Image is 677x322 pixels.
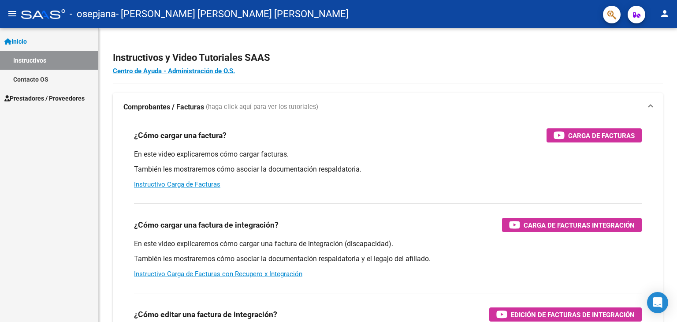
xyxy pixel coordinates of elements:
button: Carga de Facturas Integración [502,218,642,232]
h3: ¿Cómo cargar una factura de integración? [134,219,279,231]
p: También les mostraremos cómo asociar la documentación respaldatoria y el legajo del afiliado. [134,254,642,264]
a: Instructivo Carga de Facturas [134,180,220,188]
button: Carga de Facturas [547,128,642,142]
h3: ¿Cómo cargar una factura? [134,129,227,142]
a: Centro de Ayuda - Administración de O.S. [113,67,235,75]
p: En este video explicaremos cómo cargar una factura de integración (discapacidad). [134,239,642,249]
span: Edición de Facturas de integración [511,309,635,320]
span: (haga click aquí para ver los tutoriales) [206,102,318,112]
mat-expansion-panel-header: Comprobantes / Facturas (haga click aquí para ver los tutoriales) [113,93,663,121]
mat-icon: person [659,8,670,19]
span: - osepjana [70,4,116,24]
span: Inicio [4,37,27,46]
h2: Instructivos y Video Tutoriales SAAS [113,49,663,66]
button: Edición de Facturas de integración [489,307,642,322]
mat-icon: menu [7,8,18,19]
p: En este video explicaremos cómo cargar facturas. [134,150,642,159]
p: También les mostraremos cómo asociar la documentación respaldatoria. [134,165,642,174]
h3: ¿Cómo editar una factura de integración? [134,308,277,321]
span: Carga de Facturas [568,130,635,141]
span: Prestadores / Proveedores [4,94,85,103]
strong: Comprobantes / Facturas [123,102,204,112]
span: - [PERSON_NAME] [PERSON_NAME] [PERSON_NAME] [116,4,349,24]
span: Carga de Facturas Integración [524,220,635,231]
div: Open Intercom Messenger [647,292,668,313]
a: Instructivo Carga de Facturas con Recupero x Integración [134,270,302,278]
